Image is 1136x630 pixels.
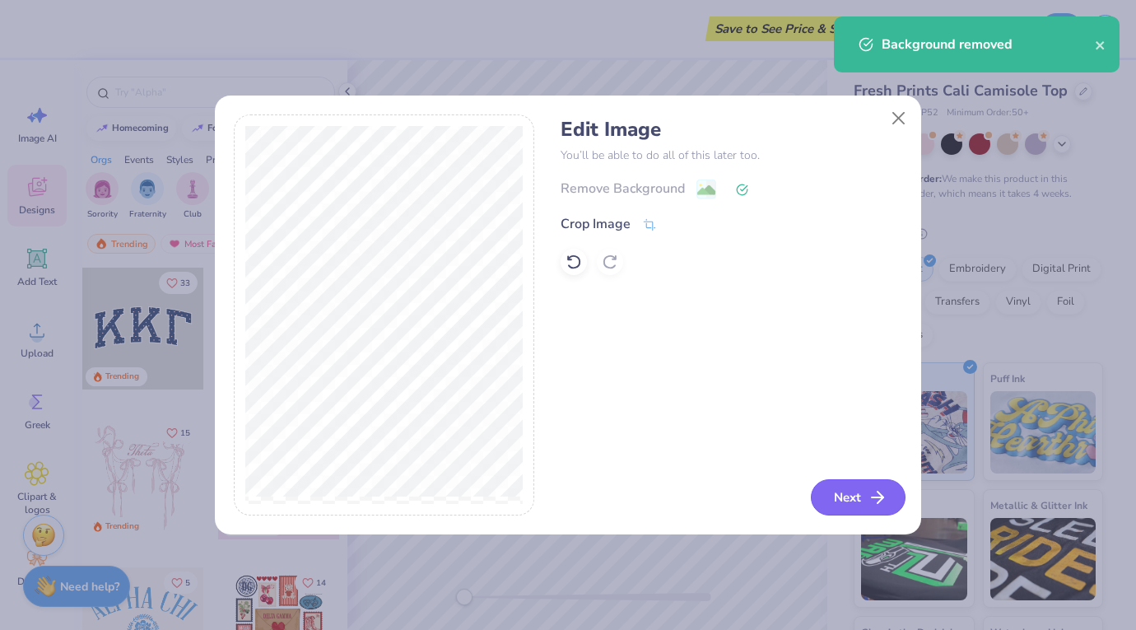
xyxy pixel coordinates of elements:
button: Next [811,479,906,516]
div: Crop Image [561,214,631,234]
p: You’ll be able to do all of this later too. [561,147,902,164]
h4: Edit Image [561,118,902,142]
button: Close [883,103,915,134]
div: Background removed [882,35,1095,54]
button: close [1095,35,1106,54]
